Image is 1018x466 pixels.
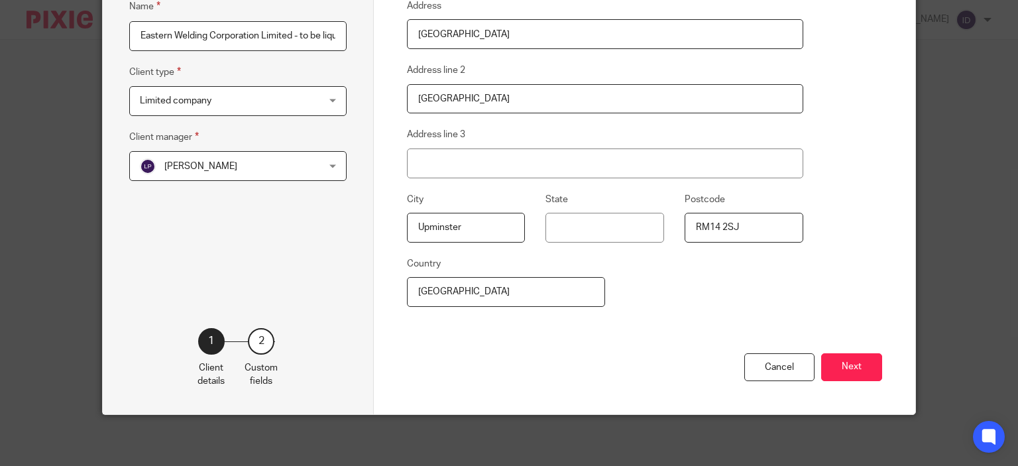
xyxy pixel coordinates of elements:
[685,193,725,206] label: Postcode
[198,361,225,388] p: Client details
[407,128,465,141] label: Address line 3
[407,257,441,270] label: Country
[164,162,237,171] span: [PERSON_NAME]
[545,193,568,206] label: State
[198,328,225,355] div: 1
[407,193,424,206] label: City
[129,64,181,80] label: Client type
[140,96,211,105] span: Limited company
[129,129,199,145] label: Client manager
[140,158,156,174] img: svg%3E
[245,361,278,388] p: Custom fields
[821,353,882,382] button: Next
[744,353,815,382] div: Cancel
[248,328,274,355] div: 2
[407,64,465,77] label: Address line 2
